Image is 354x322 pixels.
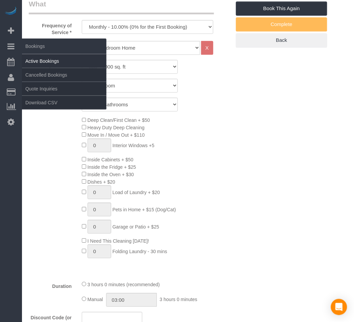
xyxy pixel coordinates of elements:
[88,117,150,123] span: Deep Clean/First Clean + $50
[22,82,107,96] a: Quote Inquiries
[88,132,145,138] span: Move In / Move Out + $110
[88,297,103,302] span: Manual
[22,54,107,68] a: Active Bookings
[113,207,176,212] span: Pets in Home + $15 (Dog/Cat)
[236,33,327,47] a: Back
[160,297,197,302] span: 3 hours 0 minutes
[113,143,155,148] span: Interior Windows +5
[22,68,107,82] a: Cancelled Bookings
[88,179,115,185] span: Dishes + $20
[88,282,160,287] span: 3 hours 0 minutes (recommended)
[24,20,77,36] label: Frequency of Service *
[22,96,107,109] a: Download CSV
[22,54,107,110] ul: Bookings
[88,238,149,244] span: I Need This Cleaning [DATE]!
[24,280,77,290] label: Duration
[22,38,107,54] span: Bookings
[113,224,159,230] span: Garage or Patio + $25
[88,172,134,177] span: Inside the Oven + $30
[88,125,145,130] span: Heavy Duty Deep Cleaning
[236,1,327,16] a: Book This Again
[88,164,136,170] span: Inside the Fridge + $25
[113,190,160,195] span: Load of Laundry + $20
[88,157,134,162] span: Inside Cabinets + $50
[331,299,347,315] div: Open Intercom Messenger
[113,249,167,254] span: Folding Laundry - 30 mins
[4,7,18,16] img: Automaid Logo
